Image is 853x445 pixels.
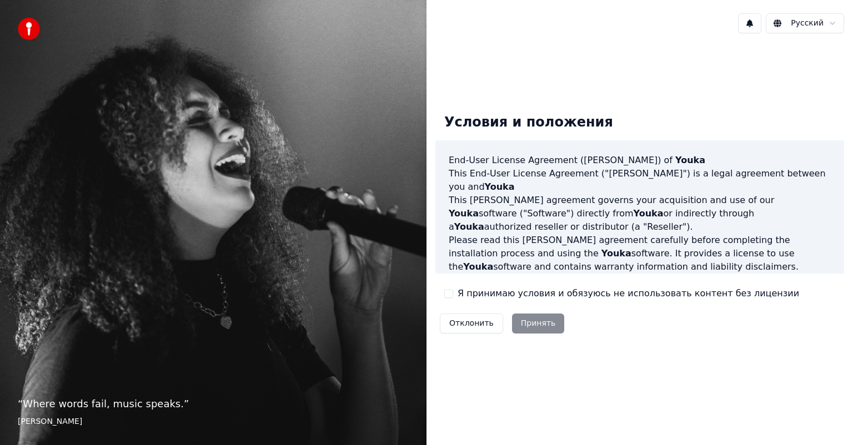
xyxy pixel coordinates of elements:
div: Условия и положения [435,105,622,140]
img: youka [18,18,40,40]
p: This End-User License Agreement ("[PERSON_NAME]") is a legal agreement between you and [449,167,831,194]
p: This [PERSON_NAME] agreement governs your acquisition and use of our software ("Software") direct... [449,194,831,234]
h3: End-User License Agreement ([PERSON_NAME]) of [449,154,831,167]
p: If you register for a free trial of the software, this [PERSON_NAME] agreement will also govern t... [449,274,831,327]
span: Youka [601,248,631,259]
span: Youka [449,208,479,219]
span: Youka [463,261,493,272]
p: “ Where words fail, music speaks. ” [18,396,409,412]
span: Youka [454,221,484,232]
span: Youka [485,181,515,192]
footer: [PERSON_NAME] [18,416,409,427]
span: Youka [675,155,705,165]
span: Youka [634,208,664,219]
p: Please read this [PERSON_NAME] agreement carefully before completing the installation process and... [449,234,831,274]
label: Я принимаю условия и обязуюсь не использовать контент без лицензии [458,287,799,300]
button: Отклонить [440,313,503,333]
